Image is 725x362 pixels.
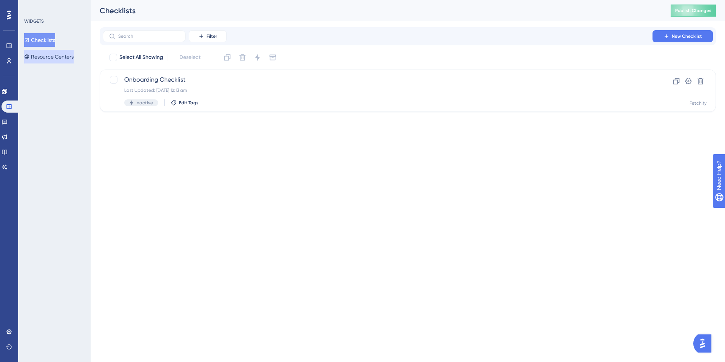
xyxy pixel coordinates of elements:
[119,53,163,62] span: Select All Showing
[690,100,706,106] div: Fetchify
[24,33,55,47] button: Checklists
[652,30,713,42] button: New Checklist
[24,18,44,24] div: WIDGETS
[671,5,716,17] button: Publish Changes
[173,51,207,64] button: Deselect
[100,5,652,16] div: Checklists
[675,8,711,14] span: Publish Changes
[179,100,199,106] span: Edit Tags
[179,53,201,62] span: Deselect
[171,100,199,106] button: Edit Tags
[18,2,47,11] span: Need Help?
[672,33,702,39] span: New Checklist
[207,33,217,39] span: Filter
[124,87,631,93] div: Last Updated: [DATE] 12:13 am
[693,332,716,355] iframe: UserGuiding AI Assistant Launcher
[118,34,179,39] input: Search
[189,30,227,42] button: Filter
[24,50,74,63] button: Resource Centers
[136,100,153,106] span: Inactive
[124,75,631,84] span: Onboarding Checklist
